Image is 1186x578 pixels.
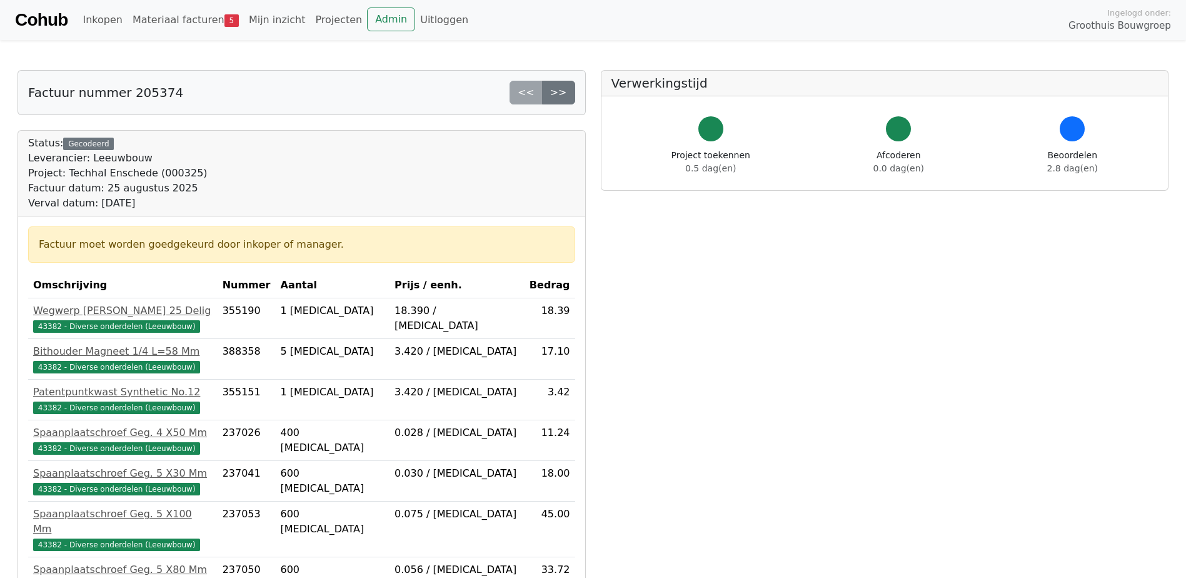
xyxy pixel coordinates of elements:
td: 17.10 [525,339,575,380]
th: Bedrag [525,273,575,298]
span: 0.0 dag(en) [873,163,924,173]
a: Spaanplaatschroef Geg. 4 X50 Mm43382 - Diverse onderdelen (Leeuwbouw) [33,425,213,455]
td: 237053 [218,502,276,557]
a: Mijn inzicht [244,8,311,33]
a: Projecten [310,8,367,33]
span: 43382 - Diverse onderdelen (Leeuwbouw) [33,483,200,495]
a: Spaanplaatschroef Geg. 5 X30 Mm43382 - Diverse onderdelen (Leeuwbouw) [33,466,213,496]
th: Omschrijving [28,273,218,298]
th: Nummer [218,273,276,298]
span: Ingelogd onder: [1107,7,1171,19]
td: 45.00 [525,502,575,557]
div: Afcoderen [873,149,924,175]
div: 400 [MEDICAL_DATA] [281,425,385,455]
a: Wegwerp [PERSON_NAME] 25 Delig43382 - Diverse onderdelen (Leeuwbouw) [33,303,213,333]
a: Uitloggen [415,8,473,33]
td: 3.42 [525,380,575,420]
div: 600 [MEDICAL_DATA] [281,507,385,537]
div: 1 [MEDICAL_DATA] [281,385,385,400]
div: Factuur moet worden goedgekeurd door inkoper of manager. [39,237,565,252]
div: Spaanplaatschroef Geg. 5 X100 Mm [33,507,213,537]
a: Inkopen [78,8,127,33]
div: Factuur datum: 25 augustus 2025 [28,181,208,196]
h5: Verwerkingstijd [611,76,1158,91]
div: 0.075 / [MEDICAL_DATA] [394,507,520,522]
span: Groothuis Bouwgroep [1068,19,1171,33]
span: 43382 - Diverse onderdelen (Leeuwbouw) [33,442,200,455]
div: Verval datum: [DATE] [28,196,208,211]
td: 237026 [218,420,276,461]
div: 5 [MEDICAL_DATA] [281,344,385,359]
span: 43382 - Diverse onderdelen (Leeuwbouw) [33,320,200,333]
span: 5 [224,14,239,27]
div: Wegwerp [PERSON_NAME] 25 Delig [33,303,213,318]
div: 0.028 / [MEDICAL_DATA] [394,425,520,440]
span: 0.5 dag(en) [685,163,736,173]
div: 0.030 / [MEDICAL_DATA] [394,466,520,481]
div: 600 [MEDICAL_DATA] [281,466,385,496]
td: 355151 [218,380,276,420]
a: Spaanplaatschroef Geg. 5 X100 Mm43382 - Diverse onderdelen (Leeuwbouw) [33,507,213,552]
a: Patentpuntkwast Synthetic No.1243382 - Diverse onderdelen (Leeuwbouw) [33,385,213,415]
div: 0.056 / [MEDICAL_DATA] [394,562,520,577]
div: 3.420 / [MEDICAL_DATA] [394,385,520,400]
div: 18.390 / [MEDICAL_DATA] [394,303,520,333]
div: Patentpuntkwast Synthetic No.12 [33,385,213,400]
div: Leverancier: Leeuwbouw [28,151,208,166]
td: 388358 [218,339,276,380]
td: 11.24 [525,420,575,461]
td: 18.39 [525,298,575,339]
span: 43382 - Diverse onderdelen (Leeuwbouw) [33,402,200,414]
a: >> [542,81,575,104]
div: Status: [28,136,208,211]
td: 355190 [218,298,276,339]
th: Prijs / eenh. [389,273,525,298]
h5: Factuur nummer 205374 [28,85,183,100]
a: Admin [367,8,415,31]
span: 43382 - Diverse onderdelen (Leeuwbouw) [33,361,200,373]
div: Beoordelen [1047,149,1098,175]
div: Project toekennen [671,149,750,175]
td: 18.00 [525,461,575,502]
div: Spaanplaatschroef Geg. 5 X80 Mm [33,562,213,577]
span: 2.8 dag(en) [1047,163,1098,173]
div: Spaanplaatschroef Geg. 5 X30 Mm [33,466,213,481]
td: 237041 [218,461,276,502]
span: 43382 - Diverse onderdelen (Leeuwbouw) [33,539,200,551]
th: Aantal [276,273,390,298]
div: 3.420 / [MEDICAL_DATA] [394,344,520,359]
div: Project: Techhal Enschede (000325) [28,166,208,181]
a: Cohub [15,5,68,35]
div: Spaanplaatschroef Geg. 4 X50 Mm [33,425,213,440]
div: Gecodeerd [63,138,114,150]
a: Materiaal facturen5 [128,8,244,33]
a: Bithouder Magneet 1/4 L=58 Mm43382 - Diverse onderdelen (Leeuwbouw) [33,344,213,374]
div: 1 [MEDICAL_DATA] [281,303,385,318]
div: Bithouder Magneet 1/4 L=58 Mm [33,344,213,359]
